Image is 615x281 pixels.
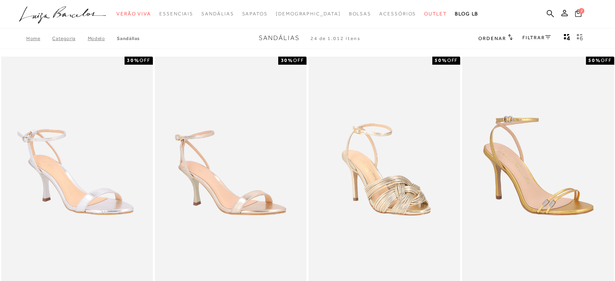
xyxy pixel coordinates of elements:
[455,6,478,21] a: BLOG LB
[293,57,304,63] span: OFF
[574,33,585,44] button: gridText6Desc
[139,57,150,63] span: OFF
[379,11,416,17] span: Acessórios
[159,11,193,17] span: Essenciais
[561,33,573,44] button: Mostrar 4 produtos por linha
[447,57,458,63] span: OFF
[379,6,416,21] a: categoryNavScreenReaderText
[424,11,447,17] span: Outlet
[281,57,293,63] strong: 30%
[201,11,234,17] span: Sandálias
[349,6,371,21] a: categoryNavScreenReaderText
[573,9,584,20] button: 2
[276,6,341,21] a: noSubCategoriesText
[259,34,300,42] span: Sandálias
[435,57,447,63] strong: 50%
[276,11,341,17] span: [DEMOGRAPHIC_DATA]
[349,11,371,17] span: Bolsas
[601,57,612,63] span: OFF
[311,36,361,41] span: 24 de 1.012 itens
[88,36,117,41] a: Modelo
[201,6,234,21] a: categoryNavScreenReaderText
[159,6,193,21] a: categoryNavScreenReaderText
[579,8,584,14] span: 2
[52,36,87,41] a: Categoria
[455,11,478,17] span: BLOG LB
[242,11,267,17] span: Sapatos
[116,6,151,21] a: categoryNavScreenReaderText
[117,36,139,41] a: Sandálias
[424,6,447,21] a: categoryNavScreenReaderText
[116,11,151,17] span: Verão Viva
[127,57,139,63] strong: 30%
[242,6,267,21] a: categoryNavScreenReaderText
[478,36,506,41] span: Ordenar
[26,36,52,41] a: Home
[588,57,601,63] strong: 50%
[522,35,551,40] a: FILTRAR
